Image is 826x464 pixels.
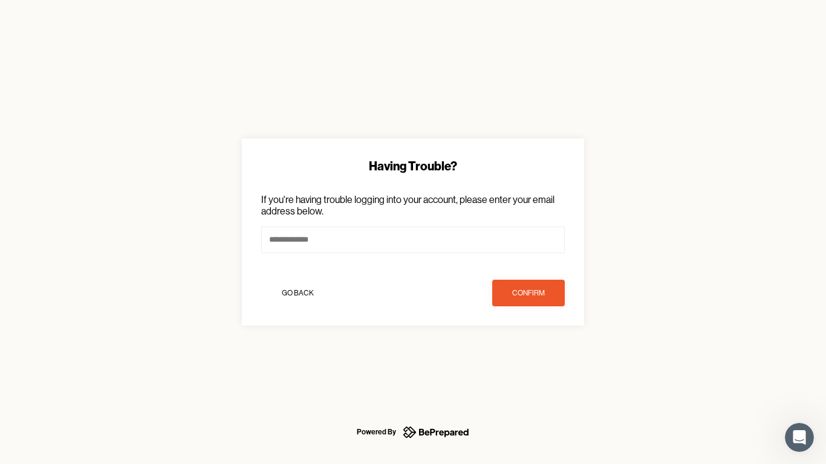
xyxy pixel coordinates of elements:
p: If you're having trouble logging into your account, please enter your email address below. [261,194,565,217]
button: Go Back [261,280,334,306]
div: confirm [512,287,545,299]
div: Powered By [357,425,396,439]
div: Go Back [282,287,314,299]
iframe: Intercom live chat [785,423,814,452]
button: confirm [492,280,565,306]
div: Having Trouble? [261,158,565,175]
